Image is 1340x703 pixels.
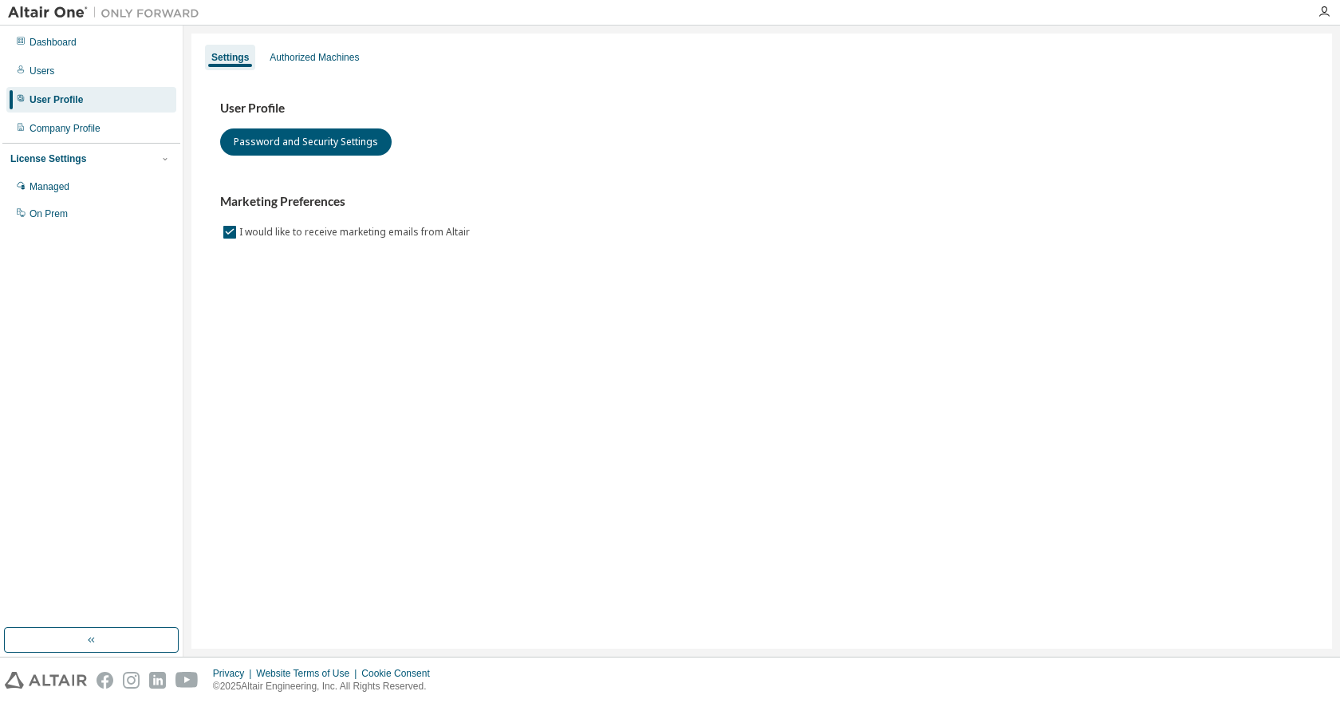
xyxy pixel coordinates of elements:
[220,128,392,156] button: Password and Security Settings
[220,101,1303,117] h3: User Profile
[239,223,473,242] label: I would like to receive marketing emails from Altair
[8,5,207,21] img: Altair One
[10,152,86,165] div: License Settings
[123,672,140,689] img: instagram.svg
[5,672,87,689] img: altair_logo.svg
[256,667,361,680] div: Website Terms of Use
[30,122,100,135] div: Company Profile
[30,36,77,49] div: Dashboard
[30,180,69,193] div: Managed
[270,51,359,64] div: Authorized Machines
[361,667,439,680] div: Cookie Consent
[213,667,256,680] div: Privacy
[175,672,199,689] img: youtube.svg
[213,680,439,693] p: © 2025 Altair Engineering, Inc. All Rights Reserved.
[149,672,166,689] img: linkedin.svg
[211,51,249,64] div: Settings
[220,194,1303,210] h3: Marketing Preferences
[97,672,113,689] img: facebook.svg
[30,65,54,77] div: Users
[30,207,68,220] div: On Prem
[30,93,83,106] div: User Profile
